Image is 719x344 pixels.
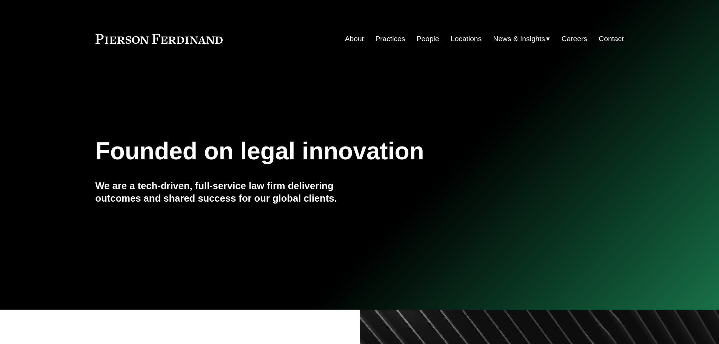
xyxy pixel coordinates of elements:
a: Practices [375,32,405,46]
a: About [345,32,364,46]
a: Careers [562,32,587,46]
a: Contact [599,32,624,46]
h4: We are a tech-driven, full-service law firm delivering outcomes and shared success for our global... [95,180,360,204]
a: folder dropdown [493,32,550,46]
span: News & Insights [493,32,545,46]
a: People [417,32,439,46]
a: Locations [451,32,482,46]
h1: Founded on legal innovation [95,137,536,165]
